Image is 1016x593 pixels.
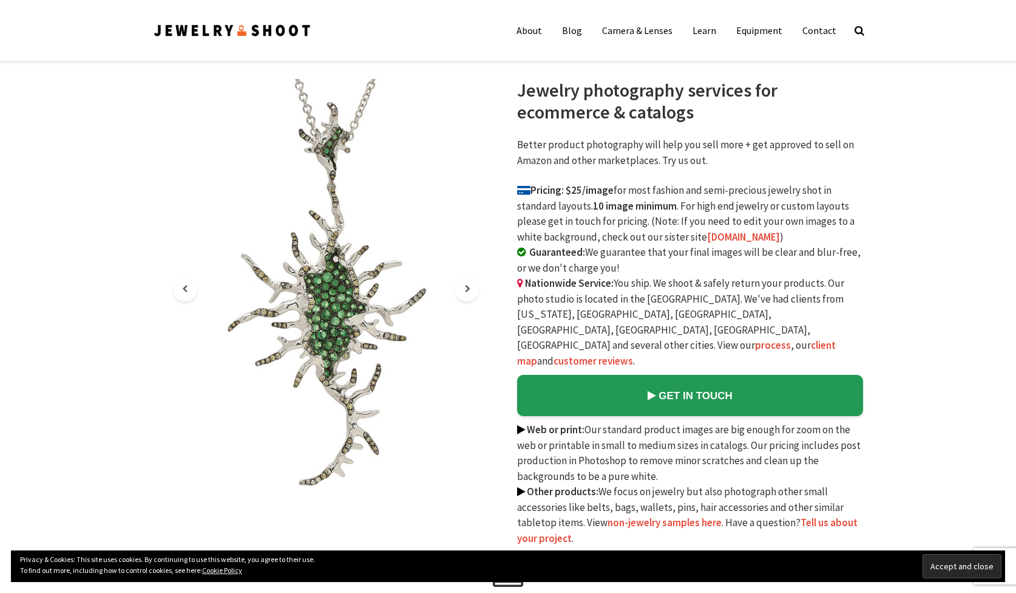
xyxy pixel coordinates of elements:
a: process [755,338,791,352]
a: Contact [793,18,845,43]
b: Web or print: [527,423,584,436]
div: Privacy & Cookies: This site uses cookies. By continuing to use this website, you agree to their ... [11,550,1005,582]
img: Jewelry Photographer Bay Area - San Francisco | Nationwide via Mail [153,22,312,39]
p: Better product photography will help you sell more + get approved to sell on Amazon and other mar... [517,137,863,168]
a: Camera & Lenses [593,18,682,43]
b: Nationwide Service: [525,276,614,290]
h1: Jewelry photography services for ecommerce & catalogs [517,79,863,123]
a: About [507,18,551,43]
b: Pricing: $25/image [517,183,614,197]
a: GET IN TOUCH [517,375,863,416]
b: Guaranteed: [529,245,585,259]
a: [DOMAIN_NAME] [707,230,780,244]
a: client map [517,338,836,368]
div: for most fashion and semi-precious jewelry shot in standard layouts. . For high end jewelry or cu... [517,79,863,546]
a: Equipment [727,18,791,43]
b: Other products: [527,485,598,498]
a: non-jewelry samples here [608,516,722,529]
a: Blog [553,18,591,43]
img: Jewelry Product Photography [157,79,495,499]
a: customer reviews [554,354,633,368]
input: Accept and close [923,554,1001,578]
b: 10 image minimum [593,199,677,213]
a: Cookie Policy [202,566,242,575]
a: Tell us about your project [517,516,858,545]
a: Learn [683,18,725,43]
